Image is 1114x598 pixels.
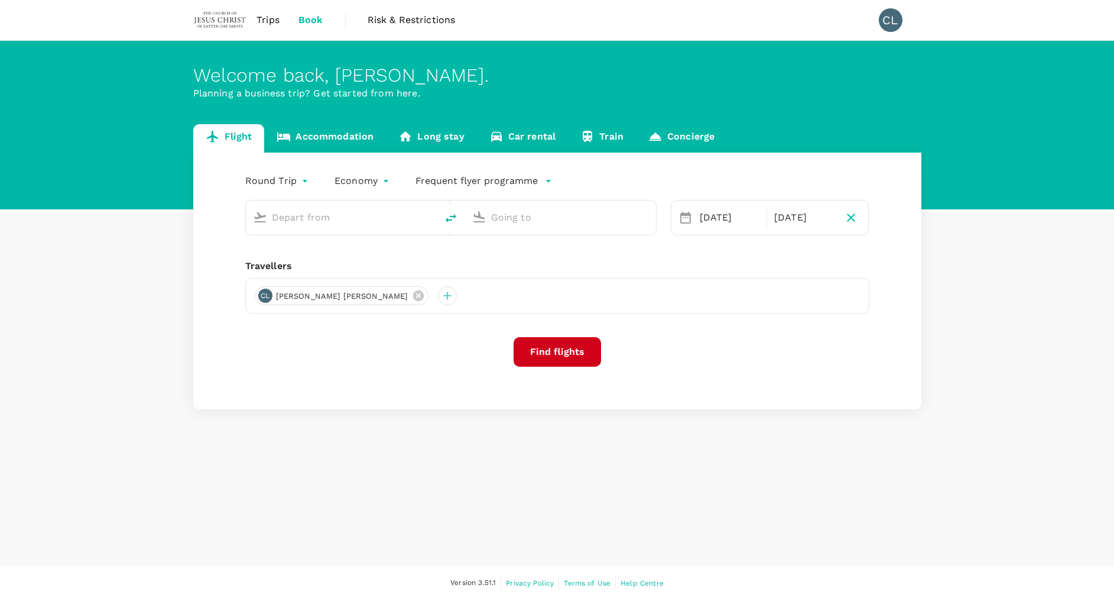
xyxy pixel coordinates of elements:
div: CL [258,289,272,303]
button: Find flights [514,337,601,367]
div: Round Trip [245,172,311,190]
span: Book [298,13,323,27]
div: CL [879,8,902,32]
img: The Malaysian Church of Jesus Christ of Latter-day Saints [193,7,248,33]
div: Economy [334,172,392,190]
span: Trips [256,13,280,27]
span: Version 3.51.1 [450,577,496,589]
button: Frequent flyer programme [415,174,552,188]
span: Privacy Policy [506,579,554,587]
div: [DATE] [695,206,764,229]
a: Train [568,124,636,153]
div: Welcome back , [PERSON_NAME] . [193,64,921,86]
input: Depart from [272,208,412,227]
p: Frequent flyer programme [415,174,538,188]
p: Planning a business trip? Get started from here. [193,86,921,101]
a: Car rental [477,124,569,153]
a: Concierge [636,124,727,153]
a: Help Centre [621,577,664,590]
button: Open [428,216,431,218]
span: Help Centre [621,579,664,587]
div: [DATE] [769,206,839,229]
span: [PERSON_NAME] [PERSON_NAME] [269,290,415,302]
a: Privacy Policy [506,577,554,590]
a: Terms of Use [564,577,610,590]
a: Long stay [386,124,476,153]
div: Travellers [245,259,869,273]
a: Accommodation [264,124,386,153]
input: Going to [491,208,631,227]
a: Flight [193,124,265,153]
span: Terms of Use [564,579,610,587]
button: Open [648,216,650,218]
span: Risk & Restrictions [368,13,456,27]
div: CL[PERSON_NAME] [PERSON_NAME] [255,286,428,305]
button: delete [437,204,465,232]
